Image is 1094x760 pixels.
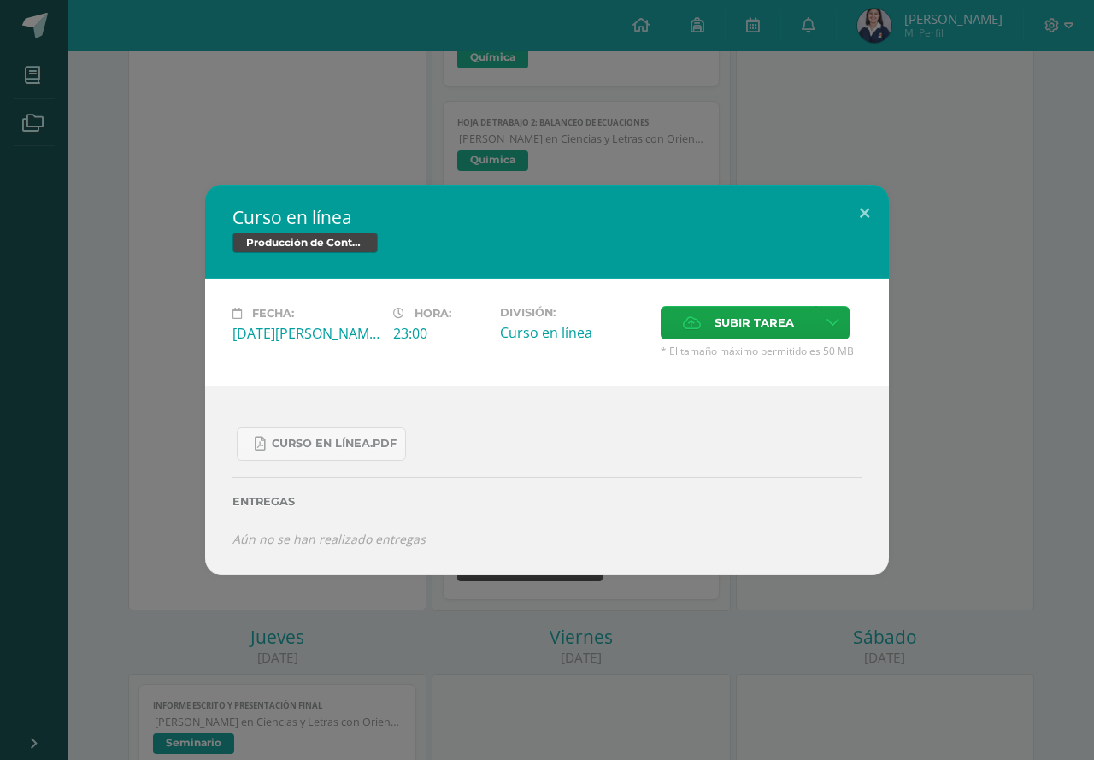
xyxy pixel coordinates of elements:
span: Fecha: [252,307,294,320]
label: División: [500,306,647,319]
button: Close (Esc) [840,185,889,243]
span: Curso en línea.pdf [272,437,397,451]
label: Entregas [232,495,862,508]
div: [DATE][PERSON_NAME] [232,324,379,343]
a: Curso en línea.pdf [237,427,406,461]
h2: Curso en línea [232,205,862,229]
span: Subir tarea [715,307,794,339]
span: Producción de Contenidos Digitales [232,233,378,253]
span: * El tamaño máximo permitido es 50 MB [661,344,862,358]
span: Hora: [415,307,451,320]
i: Aún no se han realizado entregas [232,531,426,547]
div: 23:00 [393,324,486,343]
div: Curso en línea [500,323,647,342]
